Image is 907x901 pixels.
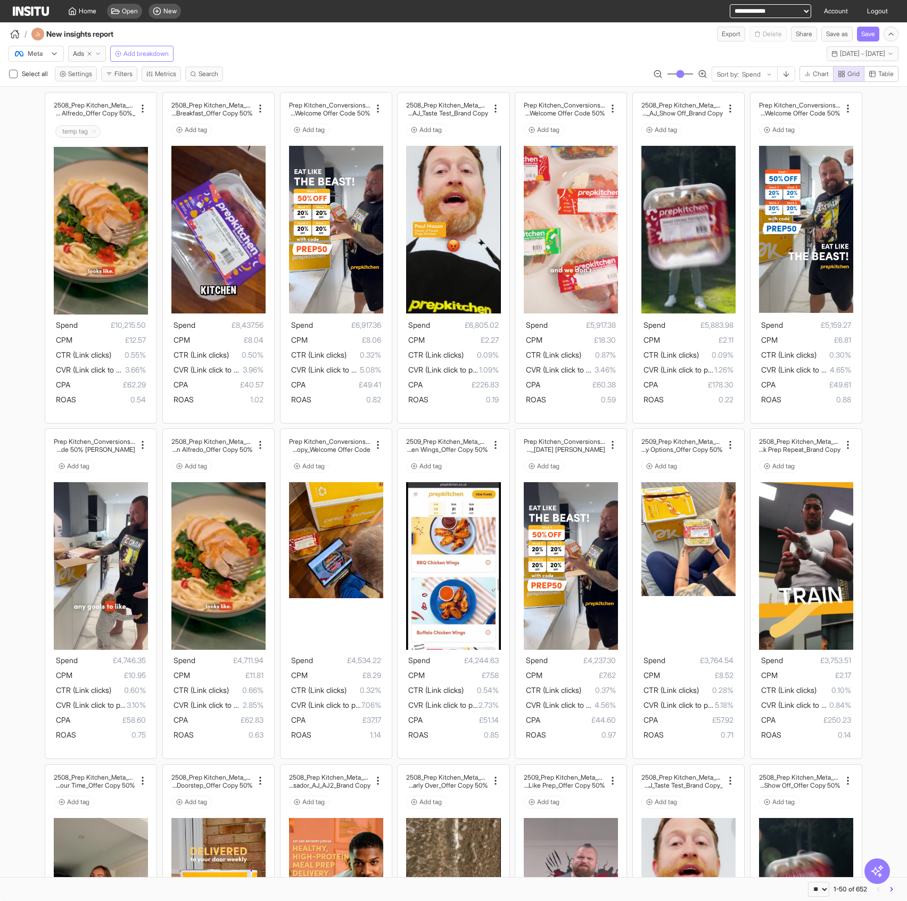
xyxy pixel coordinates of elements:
[111,684,146,697] span: 0.60%
[664,393,733,406] span: 0.22
[644,395,664,404] span: ROAS
[54,437,135,445] h2: Prep Kitchen_Conversions_Advantage Shopping_
[408,350,464,359] span: CTR (Link clicks)
[302,462,325,470] span: Add tag
[759,123,799,136] button: Add tag
[464,684,498,697] span: 0.54%
[408,320,430,329] span: Spend
[644,365,737,374] span: CVR (Link click to purchase)
[122,7,138,15] span: Open
[171,109,253,117] h2: dors_Video_Partnership Ads_SLP_7Days Breakfast_Offer Copy 50%
[408,656,430,665] span: Spend
[749,27,787,42] span: You cannot delete a preset report.
[171,123,212,136] button: Add tag
[717,27,745,42] button: Export
[56,320,78,329] span: Spend
[715,699,733,712] span: 5.18%
[406,109,488,117] h2: ce_Video_Ambassador_AJ_Taste Test_Brand Copy
[526,335,542,344] span: CPM
[195,319,263,332] span: £8,437.56
[171,101,253,117] div: 2508_Prep Kitchen_Meta_Conversions_Advantage Shopping Ambassadors_Video_Partnership Ads_SLP_7Days...
[526,365,619,374] span: CVR (Link click to purchase)
[641,437,723,445] h2: 2509_Prep Kitchen_Meta_Conversions_Advantage Shopping Ambass
[644,685,699,695] span: CTR (Link clicks)
[759,796,799,808] button: Add tag
[291,335,308,344] span: CPM
[546,729,616,741] span: 0.97
[430,319,498,332] span: £6,805.02
[791,27,817,42] button: Share
[595,363,616,376] span: 3.46%
[581,349,616,361] span: 0.87%
[308,334,381,346] span: £8.06
[542,669,616,682] span: £7.62
[660,334,733,346] span: £2.11
[761,730,781,739] span: ROAS
[641,101,723,117] div: 2508_Prep Kitchen_Meta_Awareness_Broad Audience_Video_Ambassador_AJ_Show Off_Brand Copy
[524,796,564,808] button: Add tag
[68,70,92,78] span: Settings
[581,684,616,697] span: 0.37%
[813,70,829,78] span: Chart
[174,685,229,695] span: CTR (Link clicks)
[195,654,263,667] span: £4,711.94
[655,126,677,134] span: Add tag
[408,380,423,389] span: CPA
[406,123,447,136] button: Add tag
[101,67,137,81] button: Filters
[408,715,423,724] span: CPA
[406,437,488,445] h2: 2509_Prep Kitchen_Meta_Conversions_Advantage Shopping Ambass
[79,7,96,15] span: Home
[761,320,783,329] span: Spend
[761,365,854,374] span: CVR (Link click to purchase)
[664,729,733,741] span: 0.71
[778,334,851,346] span: £6.81
[595,699,616,712] span: 4.56%
[759,437,840,445] h2: 2508_Prep Kitchen_Meta_Awareness_Broad Audience_Vid
[759,101,840,117] div: Prep Kitchen_Conversions_Advantage Shopping_Static Eddie Hall 1 July 25_Brand Copy _Welcome Offer...
[655,462,677,470] span: Add tag
[644,320,665,329] span: Spend
[526,715,540,724] span: CPA
[56,350,111,359] span: CTR (Link clicks)
[174,320,195,329] span: Spend
[406,101,488,109] h2: 2508_Prep Kitchen_Meta_Awareness_Broad Audien
[408,685,464,695] span: CTR (Link clicks)
[291,320,313,329] span: Spend
[360,363,381,376] span: 5.08%
[526,350,581,359] span: CTR (Link clicks)
[781,729,851,741] span: 0.14
[24,29,27,39] span: /
[289,445,370,453] h2: uise [PERSON_NAME] Order Day_Brand Copy_Welcome Offer Code
[761,685,817,695] span: CTR (Link clicks)
[190,334,263,346] span: £8.04
[821,27,853,42] button: Save as
[644,656,665,665] span: Spend
[524,773,605,781] h2: 2509_Prep Kitchen_Meta_Conversions_Advantage Shoppin
[464,349,498,361] span: 0.09%
[408,700,501,709] span: CVR (Link click to purchase)
[54,101,135,117] div: 2508_Prep Kitchen_Meta_Conversions_Advantage Shopping_Video_New Meals_None_Chicken Alfredo_Offer ...
[291,365,384,374] span: CVR (Link click to purchase)
[644,715,658,724] span: CPA
[171,796,212,808] button: Add tag
[526,320,548,329] span: Spend
[289,796,329,808] button: Add tag
[717,70,739,79] span: Sort by:
[847,70,860,78] span: Grid
[54,460,94,473] button: Add tag
[313,654,381,667] span: £4,534.22
[761,656,783,665] span: Spend
[54,445,135,453] h2: [PERSON_NAME] Video 2_Offer _Welcome Offer Code 50%
[644,335,660,344] span: CPM
[540,714,616,726] span: £44.60
[171,437,253,453] div: 2508_Prep Kitchen_Meta_Conversions_Web Visitor Retargeting_Video_New Meals_None_Chicken Alfredo_O...
[537,126,559,134] span: Add tag
[419,798,442,806] span: Add tag
[479,699,499,712] span: 2.73%
[817,684,851,697] span: 0.10%
[408,395,428,404] span: ROAS
[406,773,488,789] div: 2508_Prep Kitchen_Meta_Conversions_Advantage Shopping Ambassadors_Video_Partnership Ads_SLP_Holid...
[644,671,660,680] span: CPM
[171,437,253,445] h2: 2508_Prep Kitchen_Meta_Conversions_Web Visitor Retarget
